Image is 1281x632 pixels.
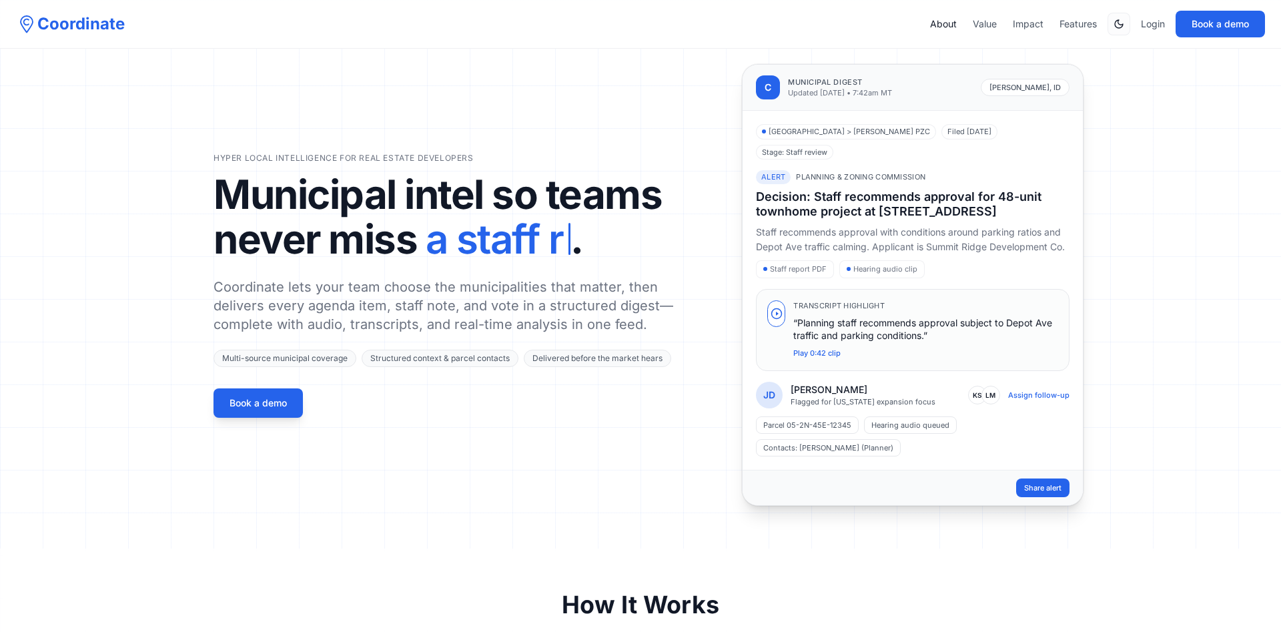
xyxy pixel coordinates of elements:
[37,13,125,35] span: Coordinate
[1008,390,1070,400] button: Assign follow-up
[941,124,997,139] span: Filed [DATE]
[793,348,841,359] button: Play 0:42 clip
[796,172,925,183] span: Planning & Zoning Commission
[213,174,675,264] h1: Municipal intel so teams never miss .
[756,260,834,278] span: Staff report PDF
[213,591,1067,618] h2: How It Works
[756,145,833,160] span: Stage: Staff review
[756,225,1070,256] p: Staff recommends approval with conditions around parking ratios and Depot Ave traffic calming. Ap...
[426,214,564,264] span: a staff r
[793,316,1058,342] p: “Planning staff recommends approval subject to Depot Ave traffic and parking conditions.”
[788,87,892,99] p: Updated [DATE] • 7:42am MT
[756,170,791,184] span: Alert
[213,153,675,164] p: Hyper local intelligence for real estate developers
[16,13,125,35] a: Coordinate
[756,124,936,139] span: [GEOGRAPHIC_DATA] > [PERSON_NAME] PZC
[213,350,356,367] span: Multi-source municipal coverage
[839,260,925,278] span: Hearing audio clip
[362,350,518,367] span: Structured context & parcel contacts
[1176,11,1265,37] button: Book a demo
[973,17,997,31] a: Value
[213,388,303,418] button: Book a demo
[1141,17,1165,31] a: Login
[756,75,780,99] div: C
[1059,17,1097,31] a: Features
[213,278,675,334] p: Coordinate lets your team choose the municipalities that matter, then delivers every agenda item,...
[16,13,37,35] img: Coordinate
[793,300,1058,312] p: Transcript highlight
[1013,17,1043,31] a: Impact
[524,350,671,367] span: Delivered before the market hears
[1016,479,1070,498] button: Share alert
[864,416,957,434] span: Hearing audio queued
[1108,13,1130,35] button: Switch to dark mode
[791,396,935,407] p: Flagged for [US_STATE] expansion focus
[981,386,1000,404] span: LM
[981,79,1070,97] span: [PERSON_NAME], ID
[756,190,1070,220] h3: Decision: Staff recommends approval for 48-unit townhome project at [STREET_ADDRESS]
[788,77,892,88] p: Municipal digest
[756,382,783,408] div: JD
[968,386,987,404] span: KS
[756,416,859,434] span: Parcel 05-2N-45E-12345
[756,439,901,456] span: Contacts: [PERSON_NAME] (Planner)
[930,17,957,31] a: About
[791,383,935,396] p: [PERSON_NAME]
